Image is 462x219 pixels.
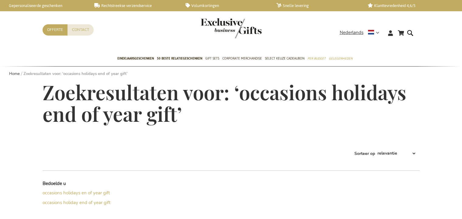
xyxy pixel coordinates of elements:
[329,55,353,62] span: Gelegenheden
[222,51,262,67] a: Corporate Merchandise
[43,79,406,127] span: Zoekresultaten voor: ‘occasions holidays end of year gift’
[205,51,219,67] a: Gift Sets
[340,29,363,36] span: Nederlands
[3,3,85,8] a: Gepersonaliseerde geschenken
[222,55,262,62] span: Corporate Merchandise
[117,51,154,67] a: Eindejaarsgeschenken
[43,200,110,206] a: occasions holiday end of year gift
[307,51,326,67] a: Per Budget
[117,55,154,62] span: Eindejaarsgeschenken
[265,51,304,67] a: Select Keuze Cadeaubon
[43,24,68,36] a: Offerte
[157,55,202,62] span: 50 beste relatiegeschenken
[276,3,358,8] a: Snelle levering
[43,180,137,187] dt: Bedoelde u
[23,71,127,77] strong: Zoekresultaten voor: ‘occasions holidays end of year gift’
[157,51,202,67] a: 50 beste relatiegeschenken
[94,3,176,8] a: Rechtstreekse verzendservice
[201,18,262,38] img: Exclusive Business gifts logo
[201,18,231,38] a: store logo
[265,55,304,62] span: Select Keuze Cadeaubon
[9,71,20,77] a: Home
[205,55,219,62] span: Gift Sets
[329,51,353,67] a: Gelegenheden
[368,3,449,8] a: Klanttevredenheid 4,6/5
[354,150,375,156] label: Sorteer op
[307,55,326,62] span: Per Budget
[186,3,267,8] a: Volumkortingen
[43,190,110,196] a: occasions holidays en of year gift
[68,24,94,36] a: Contact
